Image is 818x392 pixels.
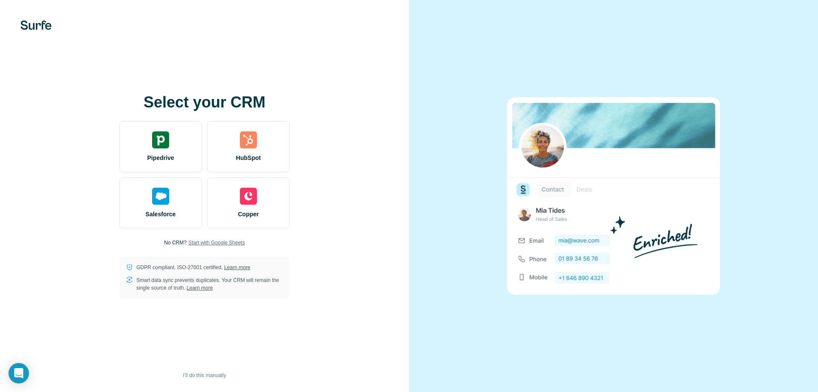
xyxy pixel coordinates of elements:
span: I’ll do this manually [183,372,226,379]
span: Salesforce [146,210,176,218]
p: No CRM? [164,239,187,247]
a: Learn more [224,264,250,270]
div: Open Intercom Messenger [9,363,29,383]
img: salesforce's logo [152,188,169,205]
p: Smart data sync prevents duplicates. Your CRM will remain the single source of truth. [136,276,283,292]
img: hubspot's logo [240,131,257,148]
h1: Select your CRM [119,94,290,111]
span: Pipedrive [147,154,174,162]
button: Start with Google Sheets [188,239,245,247]
button: I’ll do this manually [177,369,232,382]
img: copper's logo [240,188,257,205]
span: Copper [238,210,259,218]
img: none image [507,97,720,295]
img: pipedrive's logo [152,131,169,148]
img: Surfe's logo [20,20,52,30]
p: GDPR compliant. ISO-27001 certified. [136,264,250,271]
span: HubSpot [236,154,261,162]
a: Learn more [187,285,213,291]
